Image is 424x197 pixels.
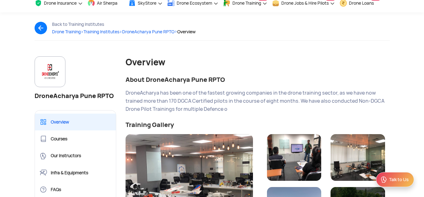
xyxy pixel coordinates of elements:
span: Drone Training [232,1,261,6]
div: Talk to Us [389,176,409,183]
span: Drone Loans [349,1,374,6]
div: About DroneAcharya Pune RPTO [126,76,390,84]
span: Drone Jobs & Hire Pilots [281,1,329,6]
img: ic_Support.svg [380,176,388,183]
span: > [174,29,177,35]
span: DroneAcharya Pune RPTO [122,29,177,35]
a: Overview [35,114,116,130]
div: Overview [126,56,390,68]
span: SkyStore [138,1,156,6]
span: > [81,29,83,35]
span: Drone Training [52,29,83,35]
span: > [119,29,122,35]
span: Air Sherpa [97,1,117,6]
a: Infra & Equipments [35,164,116,181]
div: DroneAcharya has been one of the fastest growing companies in the drone training sector, as we ha... [126,89,390,113]
span: Drone Ecosystem [177,1,212,6]
span: Training Institutes [83,29,122,35]
img: droneacharya-2.jpg [267,134,321,181]
a: Our Instructors [35,147,116,164]
div: Training Gallery [126,121,390,129]
a: Courses [35,130,116,147]
div: Back to Training Institutes [52,22,196,27]
span: Overview [177,29,196,35]
img: DA%20LOGO%202(registered%20trademark%20symboll).png [40,62,60,82]
h1: DroneAcharya Pune RPTO [35,91,117,101]
img: droneacharya-4.jpg [331,134,385,181]
span: Drone Insurance [44,1,77,6]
